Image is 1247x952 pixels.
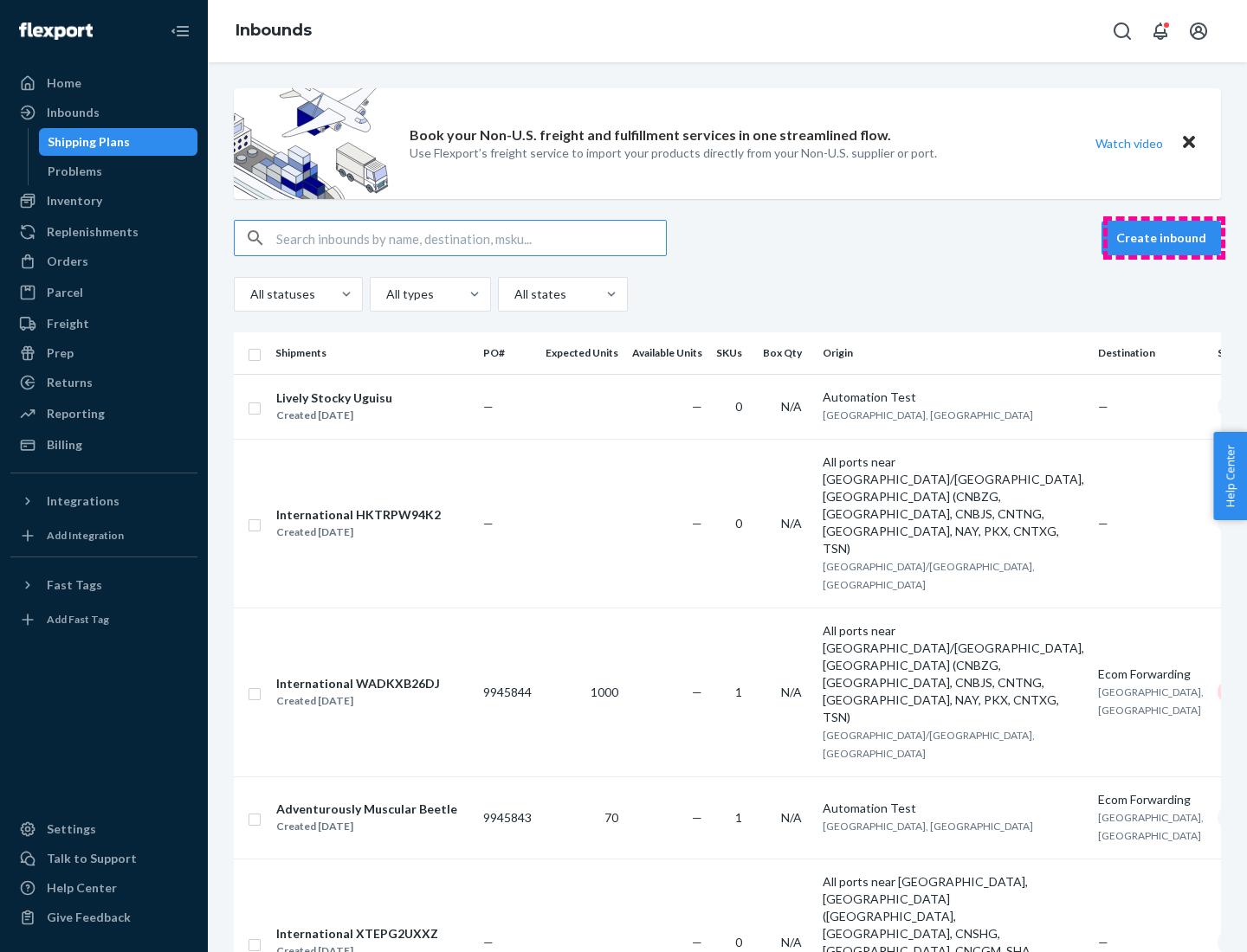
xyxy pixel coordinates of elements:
button: Give Feedback [10,904,197,931]
span: N/A [781,399,802,414]
span: — [692,685,702,699]
div: Fast Tags [47,576,102,594]
div: Settings [47,820,96,838]
span: [GEOGRAPHIC_DATA], [GEOGRAPHIC_DATA] [1098,811,1204,842]
div: Billing [47,436,82,453]
span: — [1098,935,1108,949]
span: 0 [735,935,742,949]
div: Problems [48,163,102,180]
div: Created [DATE] [276,818,457,835]
div: Talk to Support [47,850,137,867]
div: Ecom Forwarding [1098,791,1204,808]
span: — [692,810,702,825]
a: Inbounds [236,21,312,40]
th: Expected Units [539,332,625,374]
button: Close [1178,131,1200,156]
div: International HKTRPW94K2 [276,506,441,524]
th: Destination [1091,332,1211,374]
span: [GEOGRAPHIC_DATA], [GEOGRAPHIC_DATA] [823,820,1033,833]
div: International XTEPG2UXXZ [276,925,438,942]
span: [GEOGRAPHIC_DATA], [GEOGRAPHIC_DATA] [823,408,1033,421]
div: Give Feedback [47,909,131,926]
img: Flexport logo [19,23,93,40]
th: SKUs [709,332,756,374]
a: Reporting [10,400,197,428]
input: All states [513,286,514,303]
span: [GEOGRAPHIC_DATA]/[GEOGRAPHIC_DATA], [GEOGRAPHIC_DATA] [823,729,1035,760]
span: [GEOGRAPHIC_DATA]/[GEOGRAPHIC_DATA], [GEOGRAPHIC_DATA] [823,560,1035,591]
div: Ecom Forwarding [1098,666,1204,683]
a: Settings [10,815,197,843]
button: Open Search Box [1105,14,1140,48]
div: Add Integration [47,528,124,543]
a: Parcel [10,279,197,306]
a: Prep [10,339,197,367]
a: Replenishments [10,218,197,246]
a: Home [10,69,197,97]
p: Book your Non-U.S. freight and fulfillment services in one streamlined flow. [410,125,891,145]
span: 1000 [591,685,618,699]
div: Inventory [47,192,102,209]
div: Returns [47,374,93,391]
div: Automation Test [823,800,1084,817]
a: Problems [39,158,198,185]
span: [GEOGRAPHIC_DATA], [GEOGRAPHIC_DATA] [1098,685,1204,717]
th: Available Units [625,332,709,374]
input: All statuses [249,286,250,303]
div: Orders [47,253,88,270]
span: N/A [781,516,802,531]
th: PO# [476,332,539,374]
span: N/A [781,935,802,949]
button: Help Center [1213,432,1247,520]
span: 70 [604,810,618,825]
div: Automation Test [823,389,1084,406]
div: Integrations [47,492,120,510]
div: Shipping Plans [48,133,130,151]
a: Returns [10,369,197,396]
a: Freight [10,310,197,338]
span: — [692,516,702,531]
button: Watch video [1084,131,1174,156]
a: Inbounds [10,99,197,126]
th: Origin [816,332,1091,374]
span: — [692,935,702,949]
div: Add Fast Tag [47,612,109,627]
div: International WADKXB26DJ [276,675,440,692]
button: Open notifications [1143,14,1178,48]
div: Parcel [47,284,83,301]
div: Home [47,74,81,92]
span: — [692,399,702,414]
button: Open account menu [1181,14,1216,48]
span: N/A [781,685,802,699]
div: Freight [47,315,89,332]
th: Box Qty [756,332,816,374]
p: Use Flexport’s freight service to import your products directly from your Non-U.S. supplier or port. [410,145,937,162]
input: All types [384,286,386,303]
td: 9945843 [476,776,539,859]
th: Shipments [268,332,476,374]
div: Created [DATE] [276,407,392,424]
a: Billing [10,431,197,459]
span: — [483,399,494,414]
button: Close Navigation [163,14,197,48]
a: Orders [10,248,197,275]
button: Integrations [10,487,197,515]
div: Inbounds [47,104,100,121]
div: All ports near [GEOGRAPHIC_DATA]/[GEOGRAPHIC_DATA], [GEOGRAPHIC_DATA] (CNBZG, [GEOGRAPHIC_DATA], ... [823,453,1084,557]
div: Reporting [47,405,105,422]
span: 1 [735,810,742,825]
span: — [1098,399,1108,414]
div: Help Center [47,879,117,897]
a: Add Fast Tag [10,606,197,634]
a: Shipping Plans [39,128,198,156]
span: — [483,935,494,949]
div: Created [DATE] [276,692,440,710]
a: Inventory [10,187,197,215]
span: 0 [735,516,742,531]
div: Replenishments [47,223,139,241]
td: 9945844 [476,608,539,776]
a: Help Center [10,874,197,902]
div: Adventurously Muscular Beetle [276,801,457,818]
span: — [483,516,494,531]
